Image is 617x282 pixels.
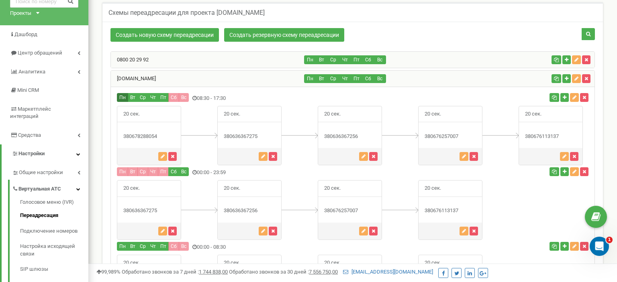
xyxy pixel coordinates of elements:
[309,269,338,275] u: 7 556 750,00
[339,74,351,83] button: Чт
[12,180,88,196] a: Виртуальная АТС
[117,181,146,196] span: 20 сек.
[148,242,158,251] button: Чт
[218,133,281,140] div: 380636367275
[229,269,338,275] span: Обработано звонков за 30 дней :
[316,74,328,83] button: Вт
[318,207,382,215] div: 380676257007
[117,93,128,102] button: Пн
[179,93,189,102] button: Вс
[339,55,351,64] button: Чт
[304,74,316,83] button: Пн
[218,106,246,122] span: 20 сек.
[343,269,433,275] a: [EMAIL_ADDRESS][DOMAIN_NAME]
[168,167,179,176] button: Сб
[419,106,447,122] span: 20 сек.
[111,167,433,178] div: 00:00 - 23:59
[20,262,88,277] a: SIP шлюзы
[374,74,386,83] button: Вс
[158,242,169,251] button: Пт
[351,74,363,83] button: Пт
[2,144,88,163] a: Настройки
[318,106,347,122] span: 20 сек.
[374,55,386,64] button: Вс
[128,242,138,251] button: Вт
[111,75,156,81] a: [DOMAIN_NAME]
[20,239,88,262] a: Настройка исходящей связи
[18,150,45,156] span: Настройки
[519,133,582,140] div: 380676113137
[316,55,328,64] button: Вт
[179,242,189,251] button: Вс
[362,74,374,83] button: Сб
[117,106,146,122] span: 20 сек.
[20,208,88,223] a: Переадресация
[351,55,363,64] button: Пт
[327,55,339,64] button: Ср
[419,255,447,271] span: 20 сек.
[158,93,169,102] button: Пт
[19,169,63,177] span: Общие настройки
[12,163,88,180] a: Общие настройки
[20,199,88,208] a: Голосовое меню (IVR)
[606,237,613,243] span: 1
[17,87,39,93] span: Mini CRM
[362,55,374,64] button: Сб
[137,167,148,176] button: Ср
[218,255,246,271] span: 20 сек.
[148,167,158,176] button: Чт
[10,10,31,17] div: Проекты
[318,181,347,196] span: 20 сек.
[117,255,146,271] span: 20 сек.
[419,133,482,140] div: 380676257007
[218,181,246,196] span: 20 сек.
[304,55,316,64] button: Пн
[218,207,281,215] div: 380636367256
[20,223,88,239] a: Подключение номеров
[318,133,382,140] div: 380636367256
[18,185,61,193] span: Виртуальная АТС
[122,269,228,275] span: Обработано звонков за 7 дней :
[582,28,595,40] button: Поиск схемы переадресации
[111,242,433,253] div: 00:00 - 08:30
[137,242,148,251] button: Ср
[419,207,482,215] div: 380676113137
[117,167,128,176] button: Пн
[117,207,181,215] div: 380636367275
[168,93,179,102] button: Сб
[128,167,138,176] button: Вт
[168,242,179,251] button: Сб
[18,50,62,56] span: Центр обращений
[18,132,41,138] span: Средства
[117,242,128,251] button: Пн
[137,93,148,102] button: Ср
[128,93,138,102] button: Вт
[110,28,219,42] a: Создать новую схему переадресации
[111,57,149,63] a: 0800 20 29 92
[14,31,37,37] span: Дашборд
[18,69,45,75] span: Аналитика
[199,269,228,275] u: 1 744 838,00
[519,106,548,122] span: 20 сек.
[590,237,609,256] iframe: Intercom live chat
[108,9,265,16] h5: Схемы переадресации для проекта [DOMAIN_NAME]
[419,181,447,196] span: 20 сек.
[10,106,51,120] span: Маркетплейс интеграций
[96,269,121,275] span: 99,989%
[148,93,158,102] button: Чт
[179,167,189,176] button: Вс
[117,133,181,140] div: 380678288054
[158,167,169,176] button: Пт
[111,93,433,104] div: 08:30 - 17:30
[318,255,347,271] span: 20 сек.
[224,28,344,42] a: Создать резервную схему переадресации
[327,74,339,83] button: Ср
